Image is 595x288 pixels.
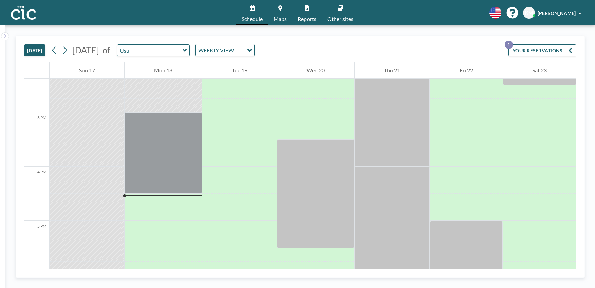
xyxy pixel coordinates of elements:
span: [DATE] [72,45,99,55]
span: Reports [298,16,316,22]
p: 1 [505,41,513,49]
span: WEEKLY VIEW [197,46,235,55]
div: 5 PM [24,221,49,275]
div: 3 PM [24,112,49,167]
div: Tue 19 [202,62,277,79]
button: YOUR RESERVATIONS1 [508,44,576,56]
input: Search for option [236,46,243,55]
button: [DATE] [24,44,45,56]
span: Maps [274,16,287,22]
input: Usu [117,45,183,56]
span: KM [525,10,533,16]
div: Wed 20 [277,62,354,79]
div: Sun 17 [50,62,124,79]
span: of [103,45,110,55]
span: Other sites [327,16,353,22]
div: Fri 22 [430,62,502,79]
div: 4 PM [24,167,49,221]
div: Mon 18 [125,62,202,79]
div: Thu 21 [355,62,430,79]
span: [PERSON_NAME] [538,10,576,16]
span: Schedule [242,16,263,22]
img: organization-logo [11,6,36,20]
div: 2 PM [24,58,49,112]
div: Sat 23 [503,62,576,79]
div: Search for option [196,44,254,56]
